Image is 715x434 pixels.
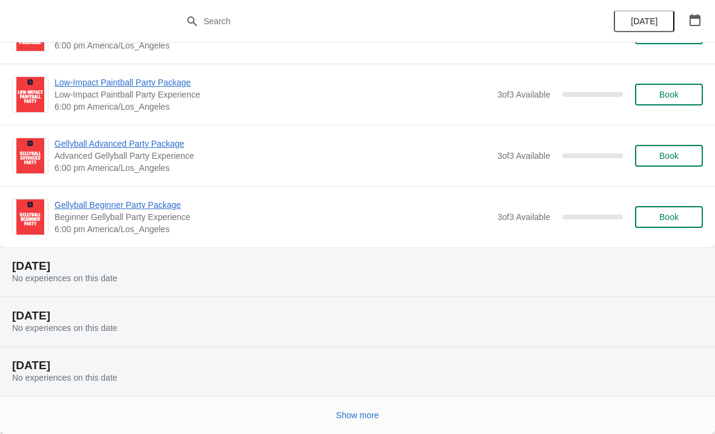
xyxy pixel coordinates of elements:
[12,310,703,322] h2: [DATE]
[16,138,44,173] img: Gellyball Advanced Party Package | Advanced Gellyball Party Experience | 6:00 pm America/Los_Angeles
[55,88,491,101] span: Low-Impact Paintball Party Experience
[635,206,703,228] button: Book
[659,90,679,99] span: Book
[55,223,491,235] span: 6:00 pm America/Los_Angeles
[331,404,384,426] button: Show more
[203,10,536,32] input: Search
[497,90,550,99] span: 3 of 3 Available
[55,76,491,88] span: Low-Impact Paintball Party Package
[55,101,491,113] span: 6:00 pm America/Los_Angeles
[55,162,491,174] span: 6:00 pm America/Los_Angeles
[631,16,657,26] span: [DATE]
[55,211,491,223] span: Beginner Gellyball Party Experience
[614,10,674,32] button: [DATE]
[16,199,44,235] img: Gellyball Beginner Party Package | Beginner Gellyball Party Experience | 6:00 pm America/Los_Angeles
[16,77,44,112] img: Low-Impact Paintball Party Package | Low-Impact Paintball Party Experience | 6:00 pm America/Los_...
[12,359,703,372] h2: [DATE]
[336,410,379,420] span: Show more
[635,84,703,105] button: Book
[635,145,703,167] button: Book
[12,273,118,283] span: No experiences on this date
[12,260,703,272] h2: [DATE]
[55,150,491,162] span: Advanced Gellyball Party Experience
[497,151,550,161] span: 3 of 3 Available
[12,323,118,333] span: No experiences on this date
[12,373,118,382] span: No experiences on this date
[55,39,491,52] span: 6:00 pm America/Los_Angeles
[497,212,550,222] span: 3 of 3 Available
[55,138,491,150] span: Gellyball Advanced Party Package
[659,151,679,161] span: Book
[55,199,491,211] span: Gellyball Beginner Party Package
[659,212,679,222] span: Book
